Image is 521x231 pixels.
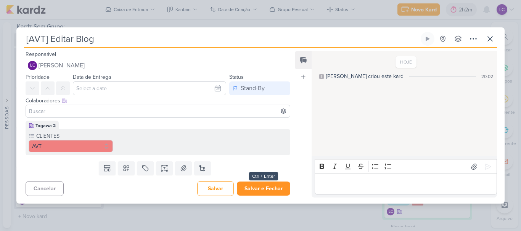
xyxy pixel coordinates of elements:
[315,159,497,174] div: Editor toolbar
[197,181,234,196] button: Salvar
[26,181,64,196] button: Cancelar
[29,140,113,152] button: AVT
[35,122,56,129] div: Tagawa 2
[425,36,431,42] div: Ligar relógio
[249,172,278,180] div: Ctrl + Enter
[26,74,50,80] label: Prioridade
[26,59,290,72] button: LC [PERSON_NAME]
[24,32,419,46] input: Kard Sem Título
[26,51,56,57] label: Responsável
[237,182,290,196] button: Salvar e Fechar
[26,97,290,105] div: Colaboradores
[27,107,288,116] input: Buscar
[35,132,113,140] label: CLIENTES
[73,81,226,95] input: Select a date
[481,73,493,80] div: 20:02
[229,74,244,80] label: Status
[30,64,35,68] p: LC
[28,61,37,70] div: Laís Costa
[39,61,85,70] span: [PERSON_NAME]
[315,174,497,194] div: Editor editing area: main
[73,74,111,80] label: Data de Entrega
[241,84,265,93] div: Stand-By
[326,72,404,80] div: [PERSON_NAME] criou este kard
[229,81,290,95] button: Stand-By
